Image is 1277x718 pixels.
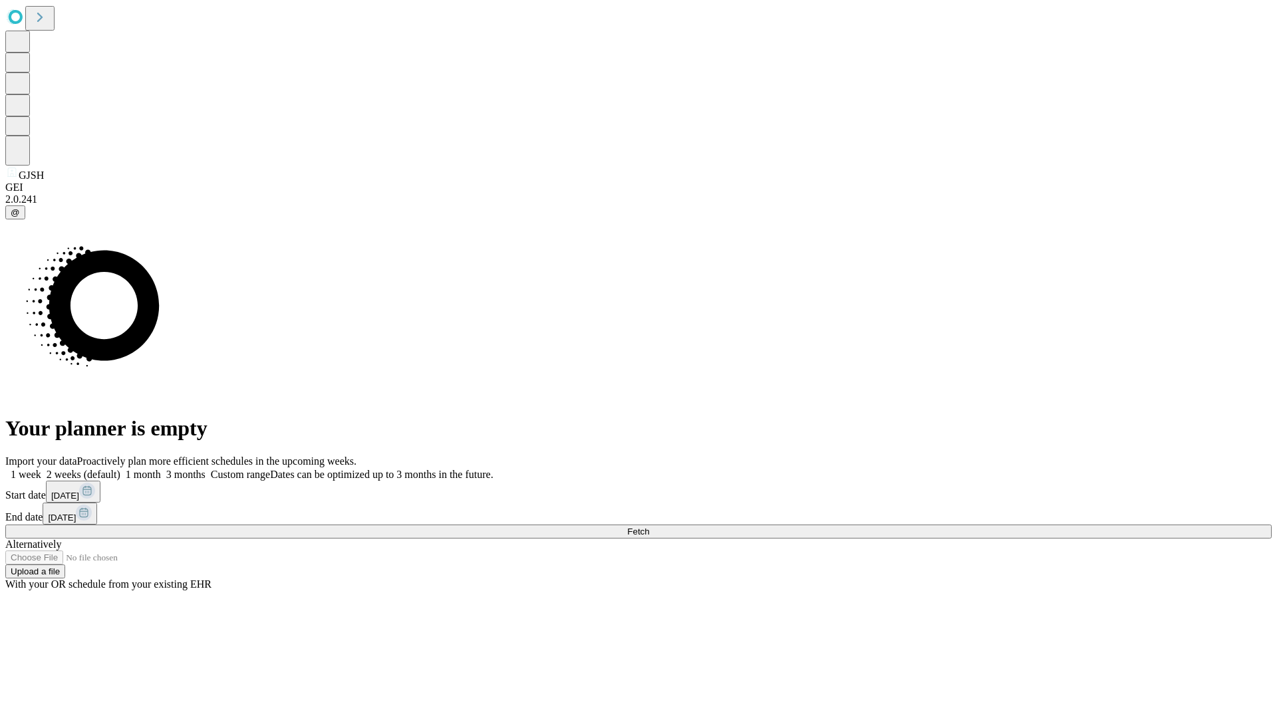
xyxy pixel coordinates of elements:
span: Custom range [211,469,270,480]
button: Upload a file [5,564,65,578]
span: [DATE] [48,513,76,523]
span: 3 months [166,469,206,480]
span: Alternatively [5,538,61,550]
div: GEI [5,181,1272,193]
span: 1 week [11,469,41,480]
span: Import your data [5,455,77,467]
span: 1 month [126,469,161,480]
button: Fetch [5,525,1272,538]
button: [DATE] [43,503,97,525]
span: Proactively plan more efficient schedules in the upcoming weeks. [77,455,356,467]
div: Start date [5,481,1272,503]
button: @ [5,205,25,219]
button: [DATE] [46,481,100,503]
h1: Your planner is empty [5,416,1272,441]
span: 2 weeks (default) [47,469,120,480]
div: 2.0.241 [5,193,1272,205]
span: @ [11,207,20,217]
span: [DATE] [51,491,79,501]
span: GJSH [19,170,44,181]
span: With your OR schedule from your existing EHR [5,578,212,590]
span: Fetch [627,527,649,537]
div: End date [5,503,1272,525]
span: Dates can be optimized up to 3 months in the future. [270,469,493,480]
